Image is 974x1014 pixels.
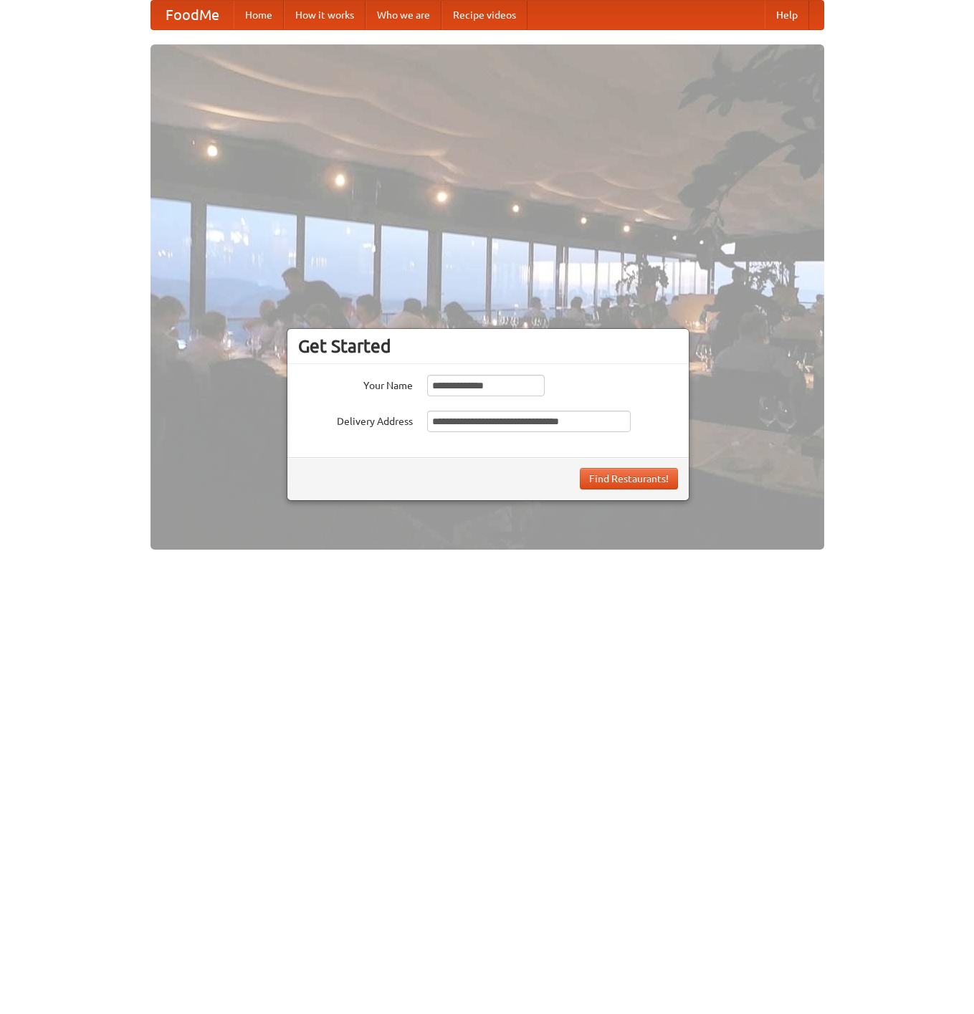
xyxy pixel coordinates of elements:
h3: Get Started [298,335,678,357]
a: Recipe videos [441,1,527,29]
button: Find Restaurants! [580,468,678,489]
label: Delivery Address [298,411,413,429]
a: Who we are [366,1,441,29]
a: How it works [284,1,366,29]
label: Your Name [298,375,413,393]
a: Help [765,1,809,29]
a: FoodMe [151,1,234,29]
a: Home [234,1,284,29]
